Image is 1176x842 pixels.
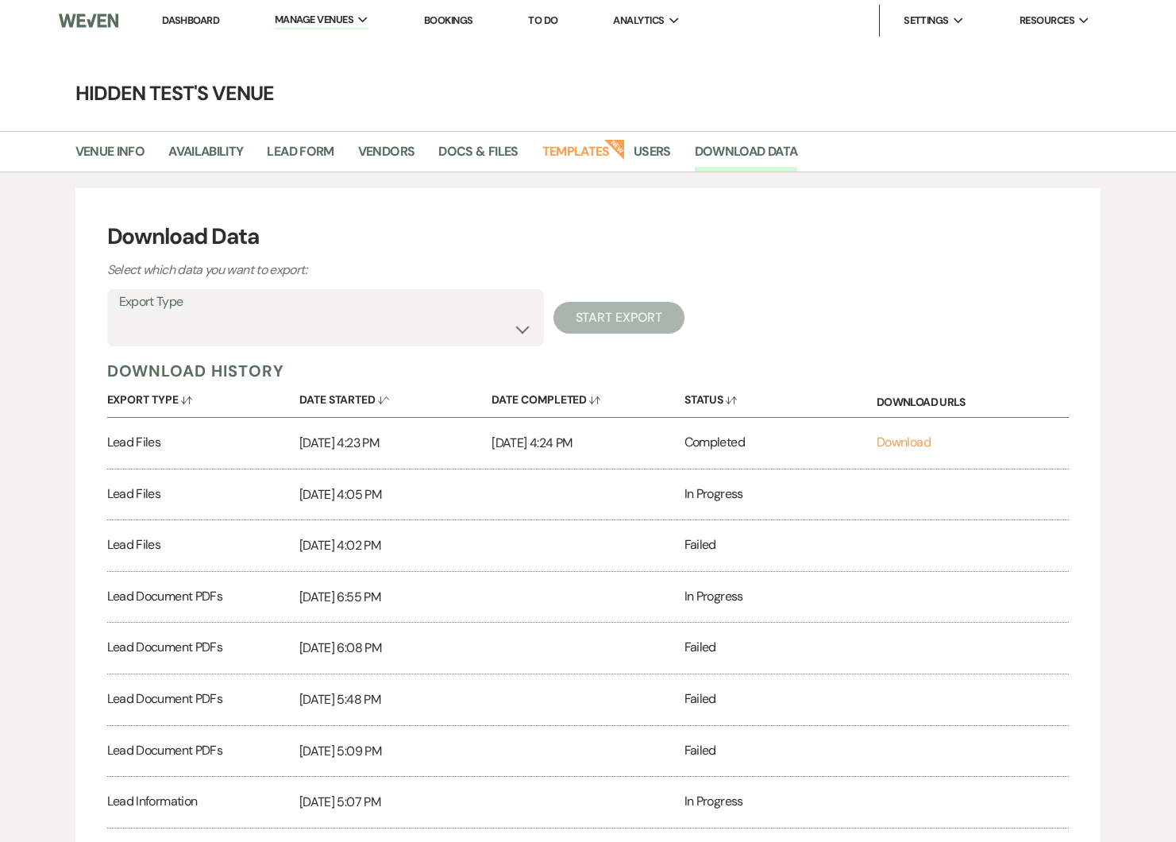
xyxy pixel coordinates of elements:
[162,14,219,27] a: Dashboard
[424,14,473,27] a: Bookings
[684,623,877,674] div: Failed
[877,381,1069,417] div: Download URLs
[299,381,492,412] button: Date Started
[107,572,299,623] div: Lead Document PDFs
[299,485,492,505] p: [DATE] 4:05 PM
[107,260,663,280] p: Select which data you want to export:
[358,141,415,172] a: Vendors
[299,689,492,710] p: [DATE] 5:48 PM
[634,141,671,172] a: Users
[107,469,299,520] div: Lead Files
[684,572,877,623] div: In Progress
[438,141,518,172] a: Docs & Files
[492,433,684,454] p: [DATE] 4:24 PM
[267,141,334,172] a: Lead Form
[492,381,684,412] button: Date Completed
[107,777,299,828] div: Lead Information
[613,13,664,29] span: Analytics
[1020,13,1074,29] span: Resources
[168,141,243,172] a: Availability
[684,726,877,777] div: Failed
[528,14,557,27] a: To Do
[684,469,877,520] div: In Progress
[107,520,299,571] div: Lead Files
[107,623,299,674] div: Lead Document PDFs
[542,141,610,172] a: Templates
[75,141,145,172] a: Venue Info
[299,792,492,813] p: [DATE] 5:07 PM
[107,381,299,412] button: Export Type
[59,4,118,37] img: Weven Logo
[684,381,877,412] button: Status
[299,433,492,454] p: [DATE] 4:23 PM
[299,587,492,608] p: [DATE] 6:55 PM
[695,141,798,172] a: Download Data
[877,434,931,450] a: Download
[119,291,532,314] label: Export Type
[299,741,492,762] p: [DATE] 5:09 PM
[107,726,299,777] div: Lead Document PDFs
[603,137,626,160] strong: New
[107,674,299,725] div: Lead Document PDFs
[904,13,949,29] span: Settings
[275,12,353,28] span: Manage Venues
[684,520,877,571] div: Failed
[107,220,1070,253] h3: Download Data
[107,361,1070,381] h5: Download History
[299,535,492,556] p: [DATE] 4:02 PM
[299,638,492,659] p: [DATE] 6:08 PM
[684,674,877,725] div: Failed
[684,777,877,828] div: In Progress
[17,79,1160,107] h4: Hidden Test's Venue
[553,302,684,334] button: Start Export
[107,418,299,469] div: Lead Files
[684,418,877,469] div: Completed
